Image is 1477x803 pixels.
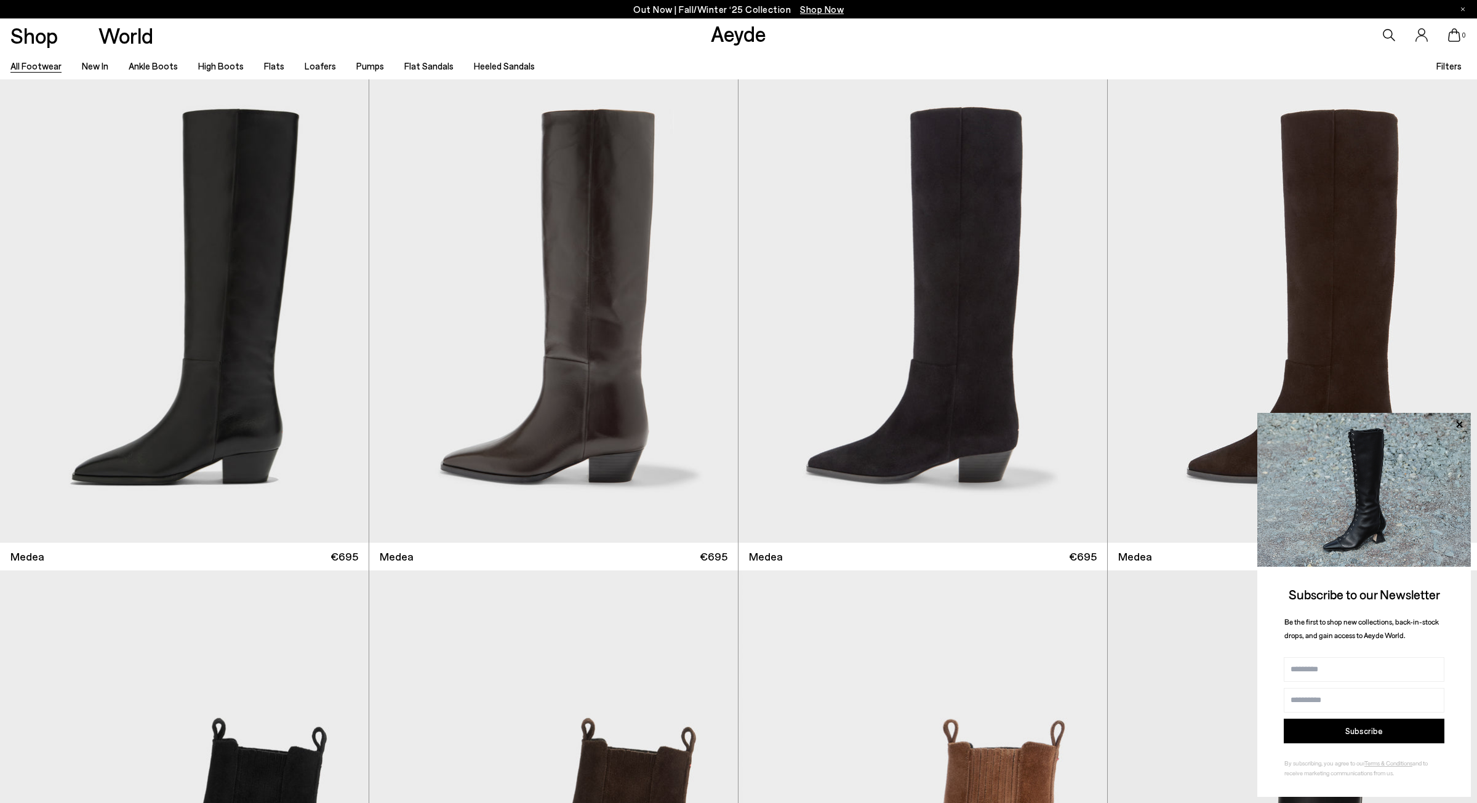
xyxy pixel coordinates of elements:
[1289,586,1440,602] span: Subscribe to our Newsletter
[1284,719,1444,743] button: Subscribe
[1257,413,1471,567] img: 2a6287a1333c9a56320fd6e7b3c4a9a9.jpg
[1284,617,1439,640] span: Be the first to shop new collections, back-in-stock drops, and gain access to Aeyde World.
[1364,759,1412,767] a: Terms & Conditions
[1284,759,1364,767] span: By subscribing, you agree to our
